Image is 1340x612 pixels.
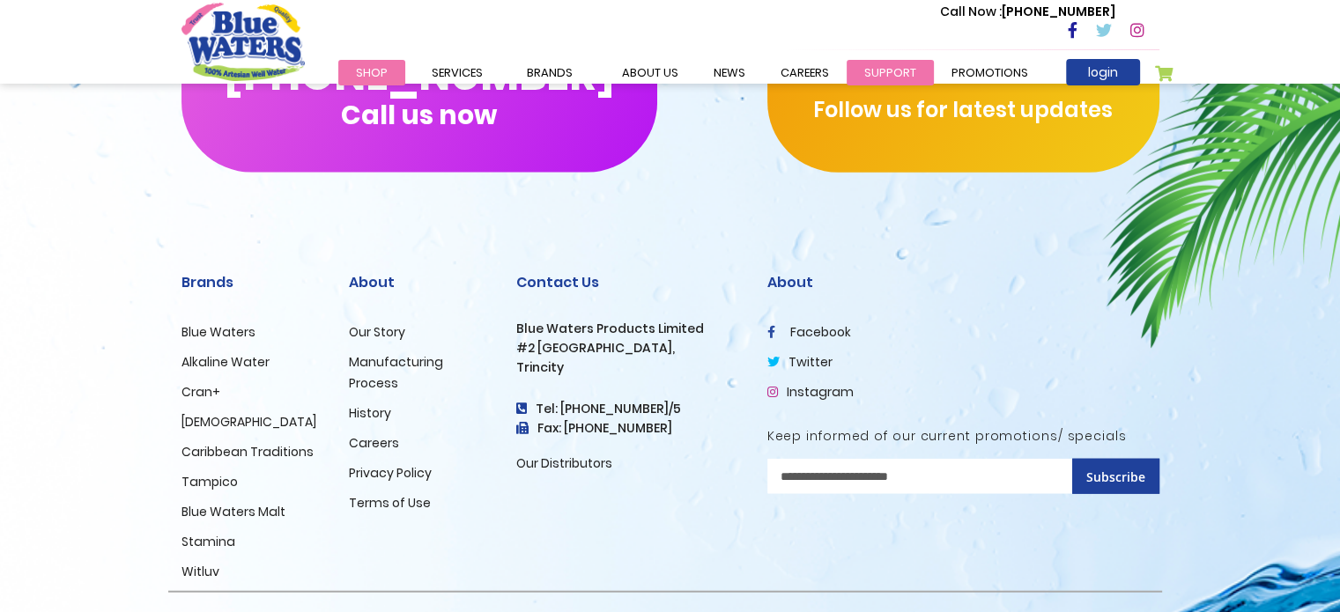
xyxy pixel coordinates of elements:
a: Our Distributors [516,454,612,472]
a: Caribbean Traditions [181,443,314,461]
a: support [847,60,934,85]
a: Privacy Policy [349,464,432,482]
h2: Contact Us [516,274,741,291]
a: Terms of Use [349,494,431,512]
span: Services [432,64,483,81]
a: Manufacturing Process [349,353,443,392]
h3: Trincity [516,360,741,375]
a: Our Story [349,323,405,341]
button: Subscribe [1072,459,1159,494]
a: History [349,404,391,422]
h2: About [767,274,1159,291]
a: login [1066,59,1140,85]
a: [DEMOGRAPHIC_DATA] [181,413,316,431]
a: about us [604,60,696,85]
h3: #2 [GEOGRAPHIC_DATA], [516,341,741,356]
h2: About [349,274,490,291]
h3: Blue Waters Products Limited [516,321,741,336]
a: facebook [767,323,851,341]
a: Tampico [181,473,238,490]
h5: Keep informed of our current promotions/ specials [767,429,1159,444]
a: Promotions [934,60,1046,85]
a: store logo [181,3,305,80]
a: Alkaline Water [181,353,270,371]
span: Call Now : [940,3,1002,20]
h3: Fax: [PHONE_NUMBER] [516,421,741,436]
button: [PHONE_NUMBER]Call us now [181,14,657,173]
span: Subscribe [1086,468,1145,485]
h2: Brands [181,274,322,291]
a: Cran+ [181,383,220,401]
a: Witluv [181,563,219,580]
a: Careers [349,434,399,452]
span: Brands [527,64,573,81]
a: careers [763,60,847,85]
span: Call us now [341,110,497,120]
a: Blue Waters [181,323,255,341]
a: twitter [767,353,833,371]
p: [PHONE_NUMBER] [940,3,1115,21]
span: Shop [356,64,388,81]
h4: Tel: [PHONE_NUMBER]/5 [516,402,741,417]
a: News [696,60,763,85]
p: Follow us for latest updates [767,94,1159,126]
a: Stamina [181,533,235,550]
a: Blue Waters Malt [181,503,285,520]
a: Instagram [767,383,854,401]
